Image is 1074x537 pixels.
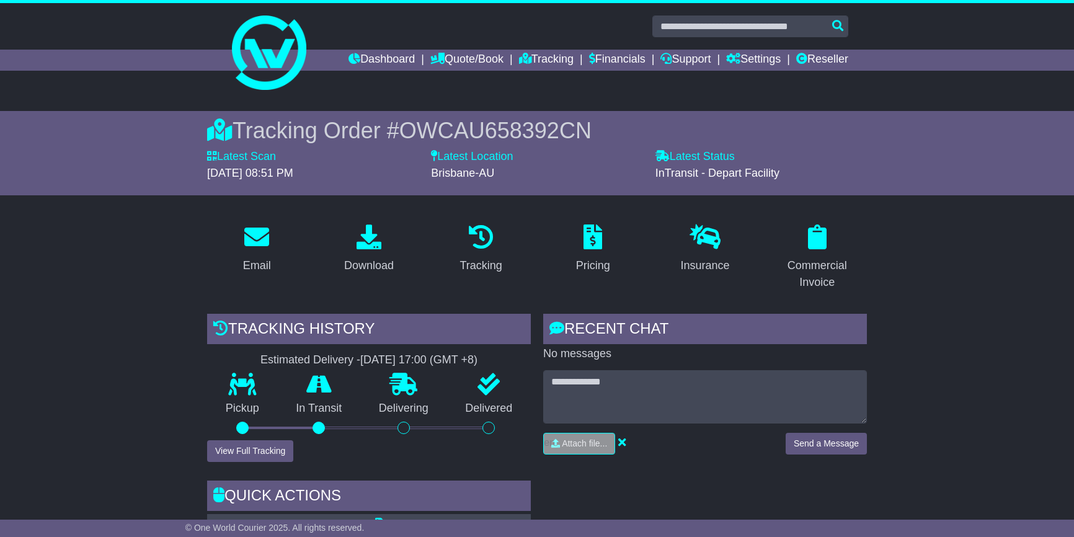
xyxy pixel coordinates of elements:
div: Estimated Delivery - [207,353,531,367]
p: Delivering [360,402,447,415]
div: Tracking history [207,314,531,347]
a: Quote/Book [430,50,504,71]
a: Financials [589,50,646,71]
div: Commercial Invoice [775,257,859,291]
div: Quick Actions [207,481,531,514]
div: Insurance [680,257,729,274]
a: Tracking [519,50,574,71]
span: Brisbane-AU [431,167,494,179]
span: InTransit - Depart Facility [655,167,779,179]
div: RECENT CHAT [543,314,867,347]
p: Pickup [207,402,278,415]
a: Shipping Label - A4 printer [375,518,518,530]
span: OWCAU658392CN [399,118,592,143]
div: Tracking Order # [207,117,867,144]
button: Send a Message [786,433,867,455]
a: Tracking [452,220,510,278]
a: Pricing [568,220,618,278]
a: Support [660,50,711,71]
div: Tracking [460,257,502,274]
label: Latest Scan [207,150,276,164]
div: Pricing [576,257,610,274]
a: Email Documents [215,518,313,530]
div: Email [243,257,271,274]
p: Delivered [447,402,531,415]
label: Latest Status [655,150,735,164]
p: No messages [543,347,867,361]
button: View Full Tracking [207,440,293,462]
a: Dashboard [348,50,415,71]
a: Insurance [672,220,737,278]
a: Commercial Invoice [767,220,867,295]
span: © One World Courier 2025. All rights reserved. [185,523,365,533]
a: Download [336,220,402,278]
div: Download [344,257,394,274]
a: Settings [726,50,781,71]
p: In Transit [278,402,361,415]
a: Email [235,220,279,278]
div: [DATE] 17:00 (GMT +8) [360,353,477,367]
a: Reseller [796,50,848,71]
span: [DATE] 08:51 PM [207,167,293,179]
label: Latest Location [431,150,513,164]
